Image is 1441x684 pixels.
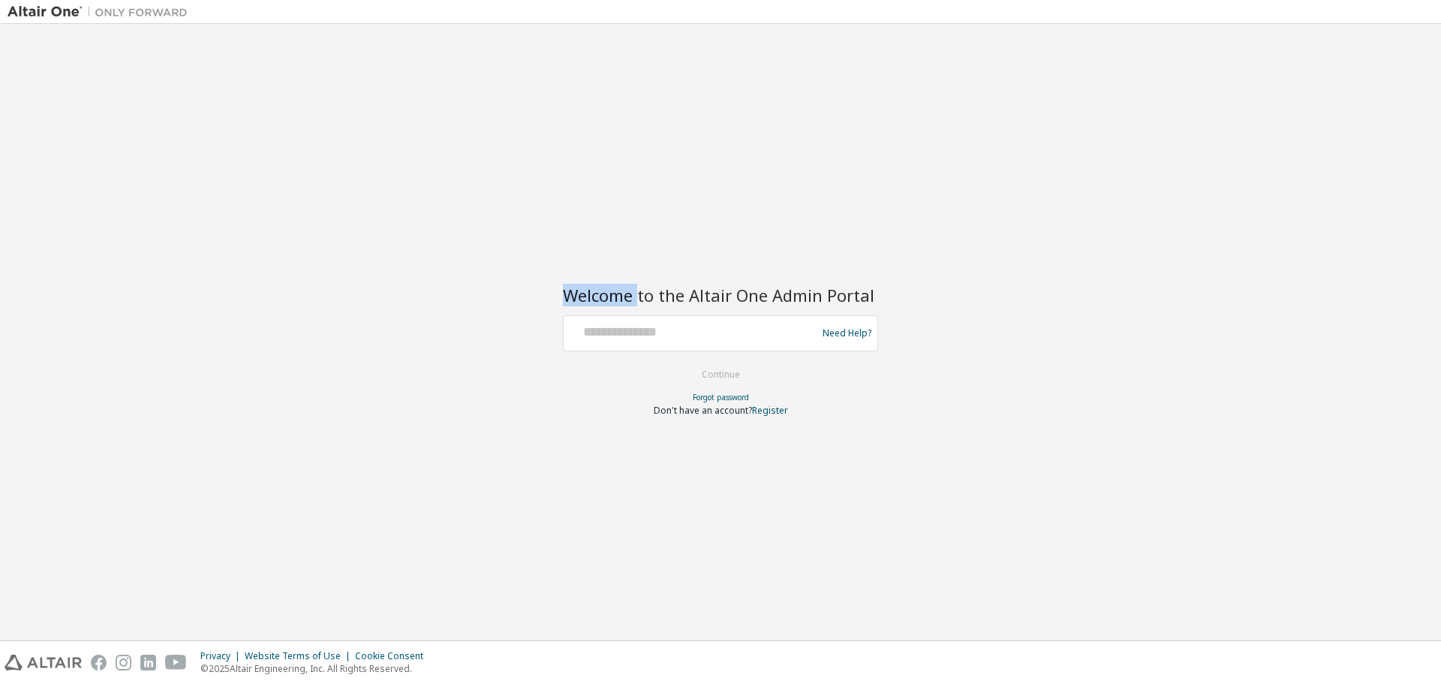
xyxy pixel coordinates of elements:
[563,285,878,306] h2: Welcome to the Altair One Admin Portal
[200,662,432,675] p: © 2025 Altair Engineering, Inc. All Rights Reserved.
[752,404,788,417] a: Register
[165,655,187,670] img: youtube.svg
[823,333,871,333] a: Need Help?
[200,650,245,662] div: Privacy
[8,5,195,20] img: Altair One
[654,404,752,417] span: Don't have an account?
[116,655,131,670] img: instagram.svg
[355,650,432,662] div: Cookie Consent
[693,392,749,402] a: Forgot password
[245,650,355,662] div: Website Terms of Use
[91,655,107,670] img: facebook.svg
[140,655,156,670] img: linkedin.svg
[5,655,82,670] img: altair_logo.svg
